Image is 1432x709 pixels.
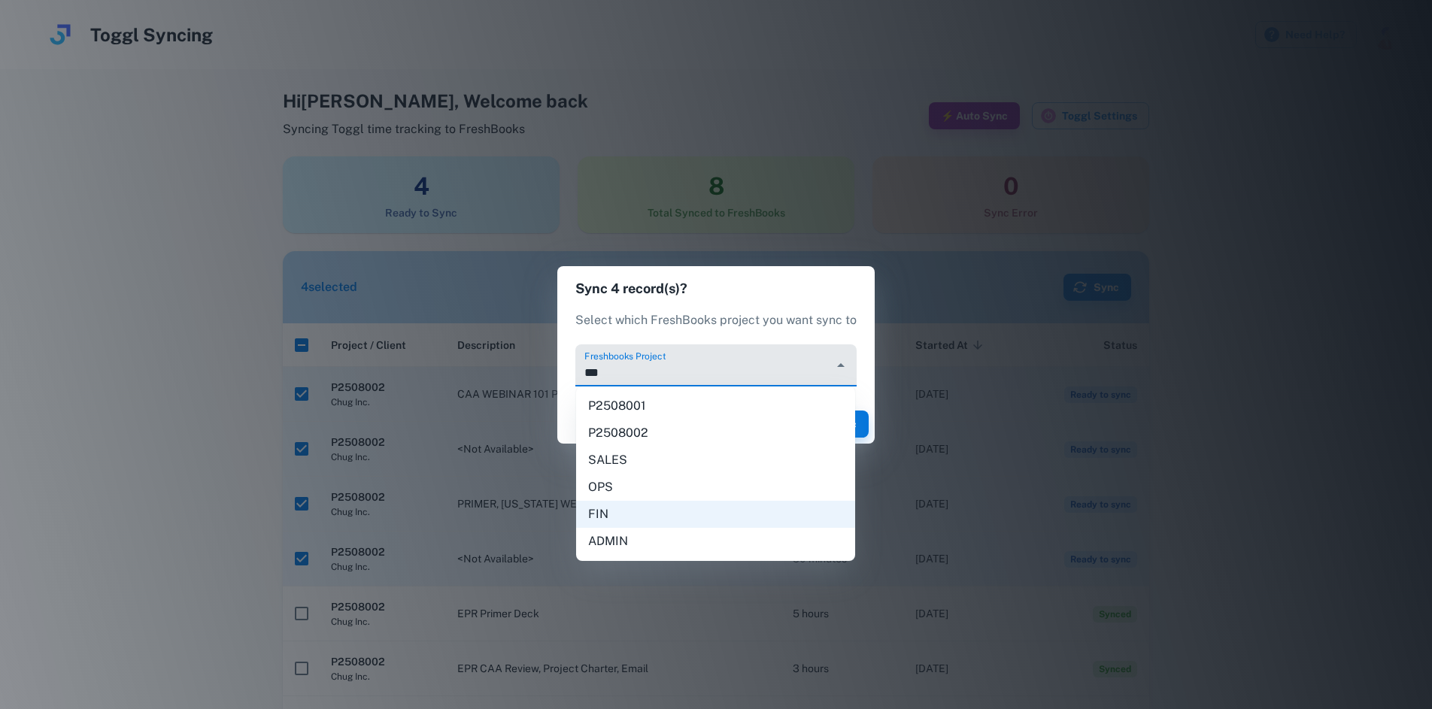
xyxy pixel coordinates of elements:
li: P2508001 [576,392,855,420]
button: Close [830,355,851,376]
li: ADMIN [576,528,855,555]
label: Freshbooks Project [584,350,666,362]
h2: Sync 4 record(s)? [557,266,875,311]
p: Select which FreshBooks project you want sync to [575,311,857,329]
li: FIN [576,501,855,528]
li: P2508002 [576,420,855,447]
li: SALES [576,447,855,474]
li: OPS [576,474,855,501]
